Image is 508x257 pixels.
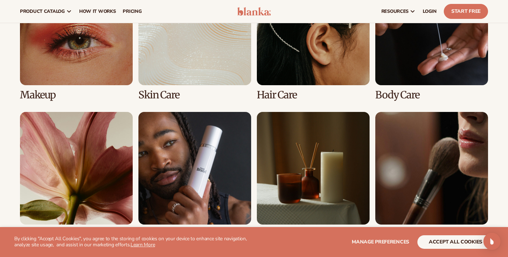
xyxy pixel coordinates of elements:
[417,235,494,249] button: accept all cookies
[138,89,251,101] h3: Skin Care
[20,112,133,240] div: 5 / 8
[131,241,155,248] a: Learn More
[20,9,65,14] span: product catalog
[237,7,271,16] img: logo
[79,9,116,14] span: How It Works
[352,235,409,249] button: Manage preferences
[257,112,370,240] div: 7 / 8
[138,112,251,240] div: 6 / 8
[257,89,370,101] h3: Hair Care
[444,4,488,19] a: Start Free
[483,233,501,250] div: Open Intercom Messenger
[375,89,488,101] h3: Body Care
[423,9,437,14] span: LOGIN
[123,9,142,14] span: pricing
[20,89,133,101] h3: Makeup
[375,112,488,240] div: 8 / 8
[381,9,408,14] span: resources
[14,236,263,248] p: By clicking "Accept All Cookies", you agree to the storing of cookies on your device to enhance s...
[352,238,409,245] span: Manage preferences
